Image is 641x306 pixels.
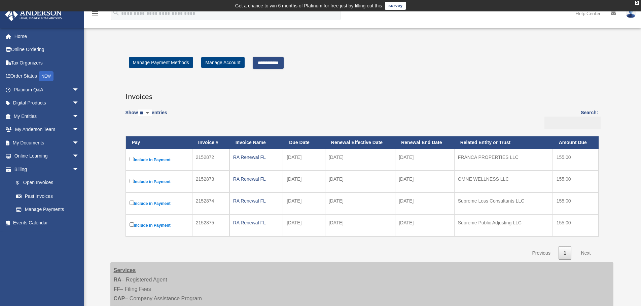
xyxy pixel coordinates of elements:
strong: Services [114,267,136,273]
td: [DATE] [325,149,395,171]
label: Include in Payment [130,199,188,208]
td: [DATE] [395,149,454,171]
label: Include in Payment [130,221,188,229]
div: Get a chance to win 6 months of Platinum for free just by filling out this [235,2,382,10]
strong: RA [114,277,121,282]
td: [DATE] [395,192,454,214]
strong: FF [114,286,120,292]
a: My Entitiesarrow_drop_down [5,110,89,123]
th: Due Date: activate to sort column ascending [283,136,325,149]
span: arrow_drop_down [72,96,86,110]
input: Include in Payment [130,222,134,227]
a: Digital Productsarrow_drop_down [5,96,89,110]
td: FRANCA PROPERTIES LLC [454,149,553,171]
th: Renewal Effective Date: activate to sort column ascending [325,136,395,149]
th: Related Entity or Trust: activate to sort column ascending [454,136,553,149]
h3: Invoices [126,85,598,102]
td: Supreme Public Adjusting LLC [454,214,553,236]
a: Home [5,30,89,43]
th: Pay: activate to sort column descending [126,136,192,149]
a: menu [91,12,99,17]
span: arrow_drop_down [72,163,86,176]
td: [DATE] [325,192,395,214]
th: Renewal End Date: activate to sort column ascending [395,136,454,149]
a: My Anderson Teamarrow_drop_down [5,123,89,136]
td: 2152875 [192,214,229,236]
th: Invoice Name: activate to sort column ascending [229,136,283,149]
input: Search: [544,117,601,129]
td: [DATE] [283,171,325,192]
td: 155.00 [553,149,599,171]
img: Anderson Advisors Platinum Portal [3,8,64,21]
td: [DATE] [283,149,325,171]
div: RA Renewal FL [233,218,280,227]
input: Include in Payment [130,179,134,183]
th: Invoice #: activate to sort column ascending [192,136,229,149]
select: Showentries [138,110,152,117]
span: arrow_drop_down [72,123,86,137]
td: [DATE] [325,171,395,192]
i: search [112,9,120,16]
label: Show entries [126,108,167,124]
a: Tax Organizers [5,56,89,70]
a: Previous [527,246,555,260]
td: [DATE] [395,214,454,236]
a: Order StatusNEW [5,70,89,83]
strong: CAP [114,296,125,301]
input: Include in Payment [130,157,134,161]
div: RA Renewal FL [233,196,280,206]
input: Include in Payment [130,201,134,205]
a: Online Ordering [5,43,89,56]
td: [DATE] [283,192,325,214]
td: [DATE] [283,214,325,236]
label: Include in Payment [130,177,188,186]
a: Events Calendar [5,216,89,229]
a: Manage Payments [9,203,86,216]
a: Platinum Q&Aarrow_drop_down [5,83,89,96]
td: 155.00 [553,171,599,192]
th: Amount Due: activate to sort column ascending [553,136,599,149]
td: 155.00 [553,214,599,236]
label: Include in Payment [130,156,188,164]
a: $Open Invoices [9,176,82,190]
a: My Documentsarrow_drop_down [5,136,89,149]
td: 155.00 [553,192,599,214]
div: RA Renewal FL [233,174,280,184]
div: RA Renewal FL [233,152,280,162]
a: Online Learningarrow_drop_down [5,149,89,163]
a: 1 [559,246,571,260]
span: arrow_drop_down [72,149,86,163]
td: 2152872 [192,149,229,171]
a: Past Invoices [9,189,86,203]
a: Manage Account [201,57,244,68]
a: Billingarrow_drop_down [5,163,86,176]
span: arrow_drop_down [72,83,86,97]
td: OMNE WELLNESS LLC [454,171,553,192]
span: $ [20,179,23,187]
div: close [635,1,639,5]
a: Next [576,246,596,260]
td: 2152874 [192,192,229,214]
a: survey [385,2,406,10]
td: [DATE] [395,171,454,192]
div: NEW [39,71,54,81]
a: Manage Payment Methods [129,57,193,68]
span: arrow_drop_down [72,136,86,150]
label: Search: [542,108,598,129]
td: [DATE] [325,214,395,236]
span: arrow_drop_down [72,110,86,123]
td: Supreme Loss Consultants LLC [454,192,553,214]
td: 2152873 [192,171,229,192]
img: User Pic [626,8,636,18]
i: menu [91,9,99,17]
